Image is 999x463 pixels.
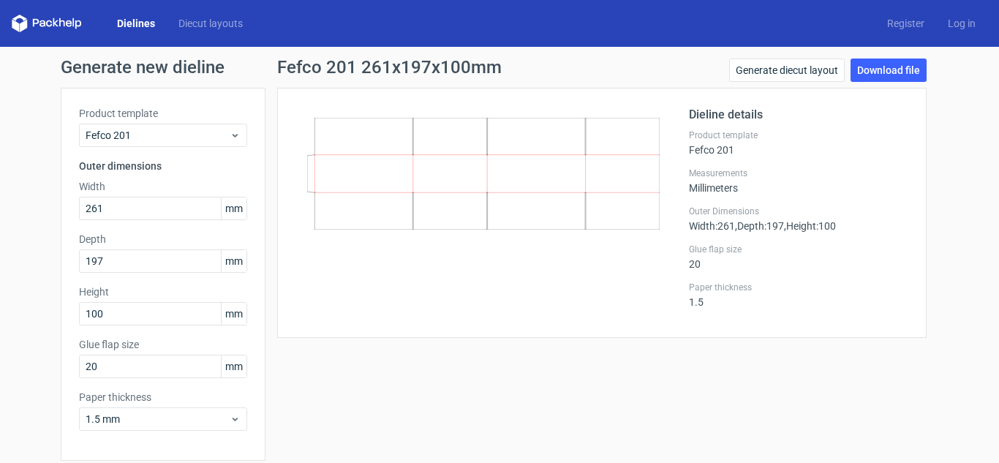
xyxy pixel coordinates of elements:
[689,244,908,255] label: Glue flap size
[221,197,246,219] span: mm
[689,167,908,179] label: Measurements
[689,282,908,308] div: 1.5
[689,244,908,270] div: 20
[79,232,247,246] label: Depth
[729,59,845,82] a: Generate diecut layout
[784,220,836,232] span: , Height : 100
[79,106,247,121] label: Product template
[936,16,987,31] a: Log in
[689,129,908,141] label: Product template
[79,179,247,194] label: Width
[735,220,784,232] span: , Depth : 197
[167,16,255,31] a: Diecut layouts
[86,412,230,426] span: 1.5 mm
[689,282,908,293] label: Paper thickness
[221,250,246,272] span: mm
[277,59,502,76] h1: Fefco 201 261x197x100mm
[851,59,927,82] a: Download file
[689,167,908,194] div: Millimeters
[689,206,908,217] label: Outer Dimensions
[79,390,247,404] label: Paper thickness
[875,16,936,31] a: Register
[689,129,908,156] div: Fefco 201
[61,59,938,76] h1: Generate new dieline
[689,106,908,124] h2: Dieline details
[221,355,246,377] span: mm
[86,128,230,143] span: Fefco 201
[105,16,167,31] a: Dielines
[79,285,247,299] label: Height
[79,159,247,173] h3: Outer dimensions
[221,303,246,325] span: mm
[689,220,735,232] span: Width : 261
[79,337,247,352] label: Glue flap size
